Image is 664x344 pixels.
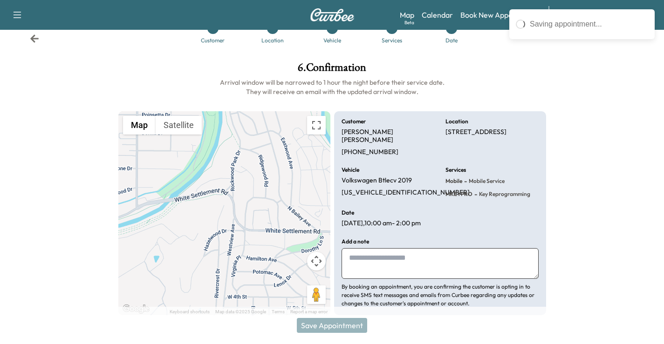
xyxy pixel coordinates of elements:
[201,38,225,43] div: Customer
[462,176,467,186] span: -
[307,285,326,304] button: Drag Pegman onto the map to open Street View
[460,9,539,20] a: Book New Appointment
[342,176,412,185] p: Volkswagen Btlecv 2019
[472,189,477,199] span: -
[310,8,355,21] img: Curbee Logo
[445,128,507,136] p: [STREET_ADDRESS]
[261,38,284,43] div: Location
[342,189,470,197] p: [US_VEHICLE_IDENTIFICATION_NUMBER]
[445,190,472,198] span: MKEYPRO
[30,34,39,43] div: Back
[342,148,398,156] p: [PHONE_NUMBER]
[118,62,546,78] h1: 6 . Confirmation
[123,116,156,135] button: Show street map
[445,119,468,124] h6: Location
[467,177,505,185] span: Mobile Service
[342,167,359,173] h6: Vehicle
[323,38,341,43] div: Vehicle
[342,283,539,308] p: By booking an appointment, you are confirming the customer is opting in to receive SMS text messa...
[342,210,354,216] h6: Date
[400,9,414,20] a: MapBeta
[342,119,366,124] h6: Customer
[118,78,546,96] h6: Arrival window will be narrowed to 1 hour the night before their service date. They will receive ...
[121,303,151,315] a: Open this area in Google Maps (opens a new window)
[445,167,466,173] h6: Services
[445,177,462,185] span: Mobile
[422,9,453,20] a: Calendar
[307,252,326,270] button: Map camera controls
[121,303,151,315] img: Google
[307,116,326,135] button: Toggle fullscreen view
[156,116,202,135] button: Show satellite imagery
[382,38,402,43] div: Services
[404,19,414,26] div: Beta
[530,19,648,30] div: Saving appointment...
[477,190,530,198] span: Key Reprogramming
[342,128,435,144] p: [PERSON_NAME] [PERSON_NAME]
[342,239,369,244] h6: Add a note
[342,219,421,228] p: [DATE] , 10:00 am - 2:00 pm
[445,38,458,43] div: Date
